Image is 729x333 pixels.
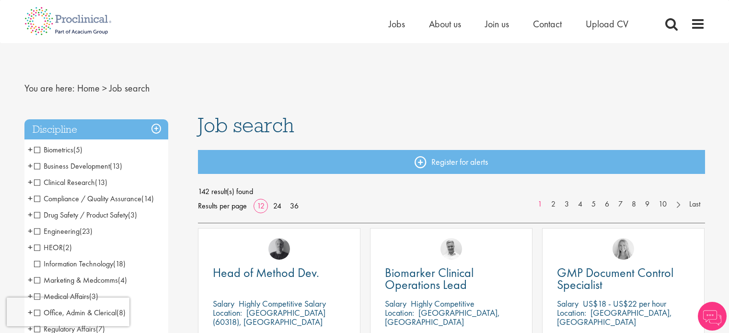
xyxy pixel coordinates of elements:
[213,307,325,327] p: [GEOGRAPHIC_DATA] (60318), [GEOGRAPHIC_DATA]
[34,259,113,269] span: Information Technology
[28,175,33,189] span: +
[34,177,107,187] span: Clinical Research
[110,161,122,171] span: (13)
[385,298,406,309] span: Salary
[613,238,634,260] img: Shannon Briggs
[546,199,560,210] a: 2
[586,18,628,30] a: Upload CV
[213,298,234,309] span: Salary
[34,259,126,269] span: Information Technology
[28,191,33,206] span: +
[34,291,98,301] span: Medical Affairs
[385,307,500,327] p: [GEOGRAPHIC_DATA], [GEOGRAPHIC_DATA]
[34,210,128,220] span: Drug Safety / Product Safety
[573,199,587,210] a: 4
[429,18,461,30] a: About us
[640,199,654,210] a: 9
[141,194,154,204] span: (14)
[411,298,474,309] p: Highly Competitive
[587,199,601,210] a: 5
[24,82,75,94] span: You are here:
[385,264,474,293] span: Biomarker Clinical Operations Lead
[654,199,671,210] a: 10
[34,242,63,253] span: HEOR
[24,119,168,140] h3: Discipline
[34,161,110,171] span: Business Development
[533,199,547,210] a: 1
[34,161,122,171] span: Business Development
[385,307,414,318] span: Location:
[34,291,89,301] span: Medical Affairs
[63,242,72,253] span: (2)
[34,275,127,285] span: Marketing & Medcomms
[77,82,100,94] a: breadcrumb link
[73,145,82,155] span: (5)
[239,298,326,309] p: Highly Competitive Salary
[28,159,33,173] span: +
[583,298,666,309] p: US$18 - US$22 per hour
[198,199,247,213] span: Results per page
[89,291,98,301] span: (3)
[213,267,346,279] a: Head of Method Dev.
[28,240,33,254] span: +
[28,273,33,287] span: +
[557,307,586,318] span: Location:
[28,224,33,238] span: +
[627,199,641,210] a: 8
[34,226,80,236] span: Engineering
[34,194,154,204] span: Compliance / Quality Assurance
[557,307,672,327] p: [GEOGRAPHIC_DATA], [GEOGRAPHIC_DATA]
[270,201,285,211] a: 24
[109,82,150,94] span: Job search
[533,18,562,30] a: Contact
[254,201,268,211] a: 12
[34,275,118,285] span: Marketing & Medcomms
[28,207,33,222] span: +
[80,226,93,236] span: (23)
[113,259,126,269] span: (18)
[268,238,290,260] img: Felix Zimmer
[389,18,405,30] a: Jobs
[102,82,107,94] span: >
[385,267,518,291] a: Biomarker Clinical Operations Lead
[198,184,705,199] span: 142 result(s) found
[34,226,93,236] span: Engineering
[34,242,72,253] span: HEOR
[28,289,33,303] span: +
[34,145,82,155] span: Biometrics
[557,267,690,291] a: GMP Document Control Specialist
[485,18,509,30] a: Join us
[440,238,462,260] img: Joshua Bye
[28,142,33,157] span: +
[287,201,302,211] a: 36
[128,210,137,220] span: (3)
[198,150,705,174] a: Register for alerts
[118,275,127,285] span: (4)
[600,199,614,210] a: 6
[557,264,673,293] span: GMP Document Control Specialist
[95,177,107,187] span: (13)
[34,177,95,187] span: Clinical Research
[560,199,574,210] a: 3
[213,307,242,318] span: Location:
[698,302,727,331] img: Chatbot
[557,298,579,309] span: Salary
[34,210,137,220] span: Drug Safety / Product Safety
[7,298,129,326] iframe: reCAPTCHA
[213,264,319,281] span: Head of Method Dev.
[684,199,705,210] a: Last
[34,194,141,204] span: Compliance / Quality Assurance
[198,112,294,138] span: Job search
[34,145,73,155] span: Biometrics
[613,199,627,210] a: 7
